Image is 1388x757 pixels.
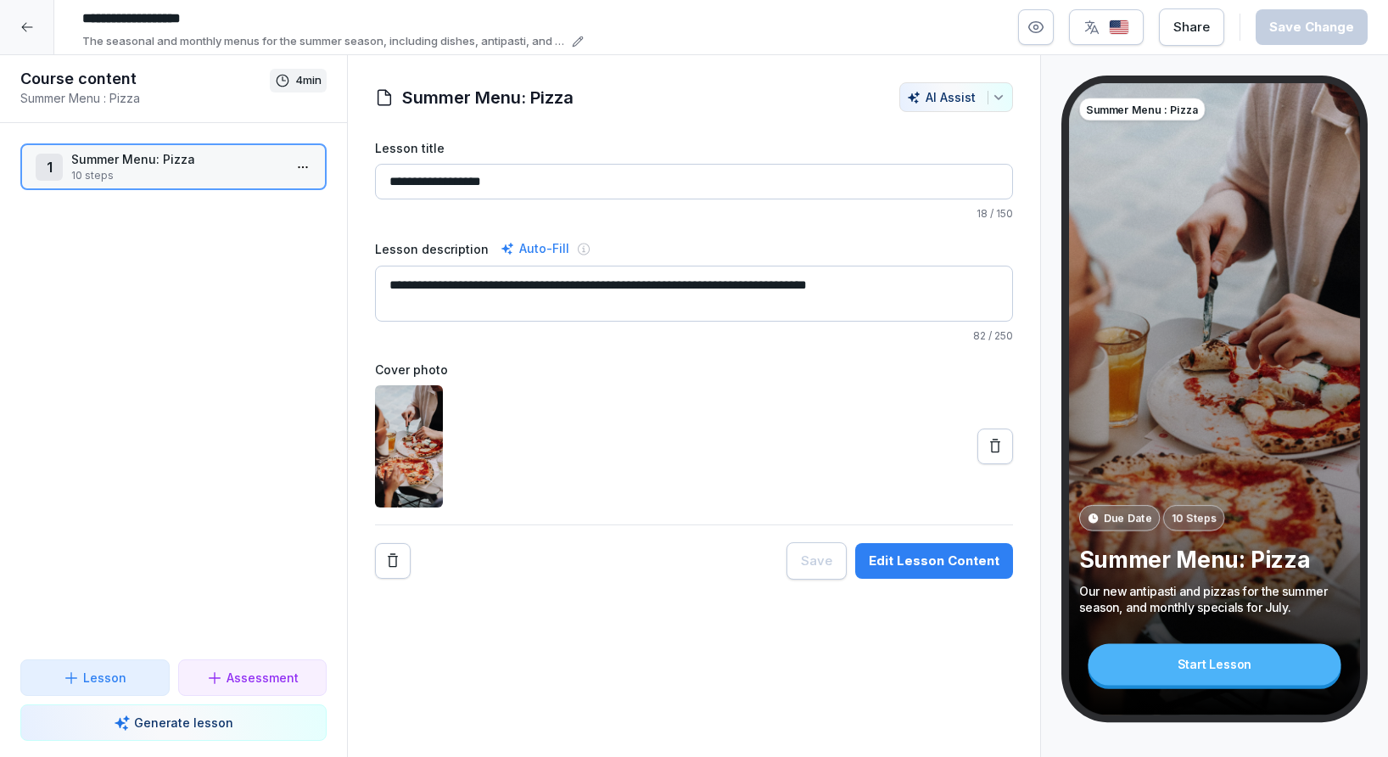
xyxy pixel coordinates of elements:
p: Assessment [227,669,299,687]
button: Generate lesson [20,704,327,741]
p: Summer Menu: Pizza [1079,546,1350,574]
button: AI Assist [899,82,1013,112]
button: Remove [375,543,411,579]
div: Auto-Fill [497,238,573,259]
p: Generate lesson [134,714,233,732]
h1: Summer Menu: Pizza [402,85,574,110]
button: Share [1159,8,1224,46]
p: The seasonal and monthly menus for the summer season, including dishes, antipasti, and monthly sp... [82,33,567,50]
button: Save [786,542,847,580]
div: 1 [36,154,63,181]
button: Save Change [1256,9,1368,45]
span: 18 [977,207,988,220]
img: us.svg [1109,20,1129,36]
div: AI Assist [907,90,1005,104]
div: Edit Lesson Content [869,552,999,570]
button: Lesson [20,659,170,696]
label: Lesson description [375,240,489,258]
div: Share [1173,18,1210,36]
p: Summer Menu : Pizza [1086,102,1199,117]
h1: Course content [20,69,270,89]
p: Lesson [83,669,126,687]
p: 10 steps [71,168,283,183]
p: 4 min [295,72,322,89]
div: 1Summer Menu: Pizza10 steps [20,143,327,190]
p: Our new antipasti and pizzas for the summer season, and monthly specials for July. [1079,583,1350,615]
p: Summer Menu: Pizza [71,150,283,168]
label: Lesson title [375,139,1013,157]
div: Start Lesson [1088,644,1340,686]
label: Cover photo [375,361,1013,378]
img: qki6n6x0bxjouj8xu0fcrxg6.png [375,385,443,507]
button: Assessment [178,659,327,696]
button: Edit Lesson Content [855,543,1013,579]
div: Save [801,552,832,570]
div: Save Change [1269,18,1354,36]
p: / 150 [375,206,1013,221]
p: / 250 [375,328,1013,344]
span: 82 [973,329,986,342]
p: Summer Menu : Pizza [20,89,270,107]
p: Due Date [1104,510,1152,525]
p: 10 Steps [1171,510,1216,525]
